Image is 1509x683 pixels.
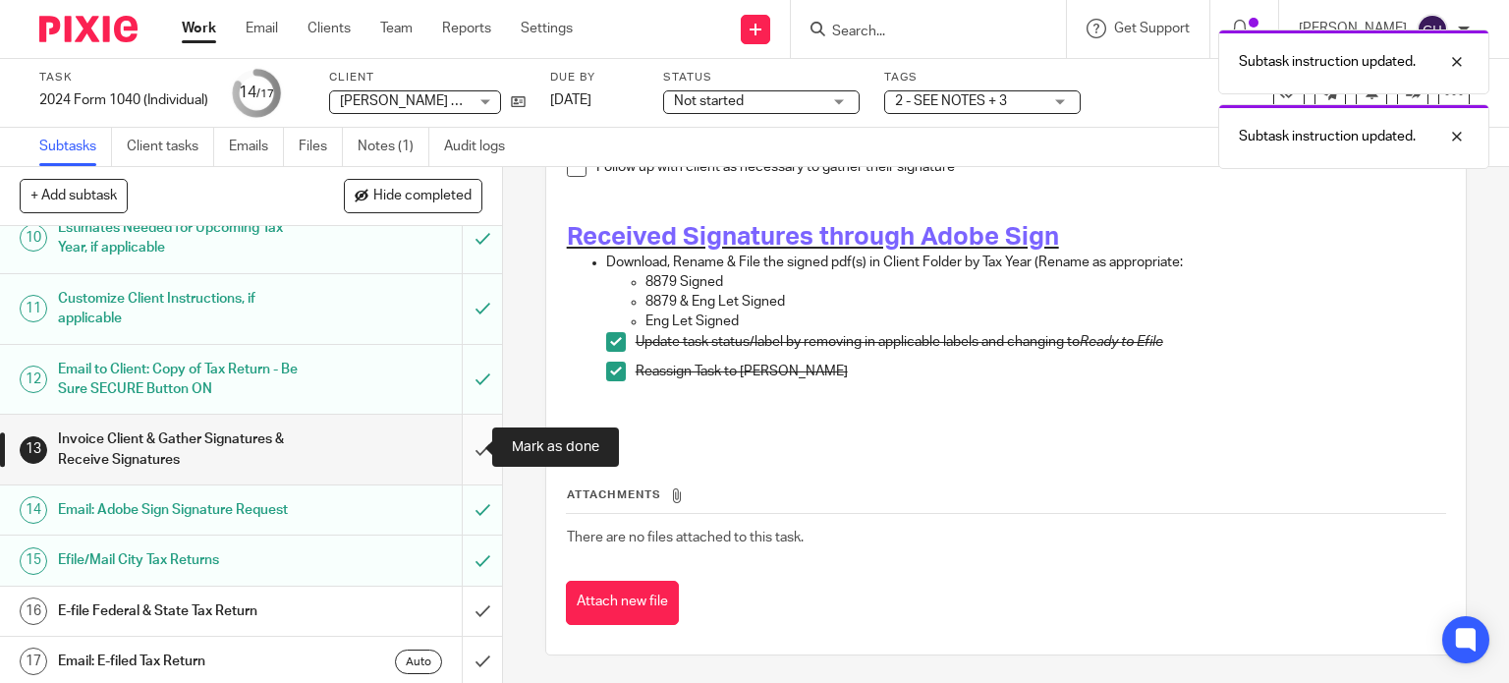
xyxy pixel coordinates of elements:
[606,253,1446,272] p: Download, Rename & File the signed pdf(s) in Client Folder by Tax Year (Rename as appropriate:
[58,545,314,575] h1: Efile/Mail City Tax Returns
[442,19,491,38] a: Reports
[58,355,314,405] h1: Email to Client: Copy of Tax Return - Be Sure SECURE Button ON
[674,94,744,108] span: Not started
[344,179,482,212] button: Hide completed
[1080,335,1163,349] em: Ready to Efile
[567,224,1059,250] span: Received Signatures through Adobe Sign
[58,284,314,334] h1: Customize Client Instructions, if applicable
[1239,127,1416,146] p: Subtask instruction updated.
[521,19,573,38] a: Settings
[20,224,47,252] div: 10
[127,128,214,166] a: Client tasks
[20,179,128,212] button: + Add subtask
[20,547,47,575] div: 15
[567,489,661,500] span: Attachments
[645,292,1446,312] p: 8879 & Eng Let Signed
[307,19,351,38] a: Clients
[1239,52,1416,72] p: Subtask instruction updated.
[39,90,208,110] div: 2024 Form 1040 (Individual)
[358,128,429,166] a: Notes (1)
[20,496,47,524] div: 14
[1417,14,1448,45] img: svg%3E
[58,597,314,626] h1: E-file Federal & State Tax Return
[20,436,47,464] div: 13
[444,128,520,166] a: Audit logs
[20,648,47,675] div: 17
[340,94,571,108] span: [PERSON_NAME] & [PERSON_NAME]
[39,128,112,166] a: Subtasks
[39,16,138,42] img: Pixie
[39,70,208,85] label: Task
[645,272,1446,292] p: 8879 Signed
[229,128,284,166] a: Emails
[566,581,679,625] button: Attach new file
[636,332,1446,352] p: Update task status/label by removing in applicable labels and changing to
[58,495,314,525] h1: Email: Adobe Sign Signature Request
[645,312,1446,331] p: Eng Let Signed
[256,88,274,99] small: /17
[20,598,47,625] div: 16
[373,189,472,204] span: Hide completed
[663,70,860,85] label: Status
[20,366,47,393] div: 12
[239,82,274,104] div: 14
[182,19,216,38] a: Work
[596,157,1446,177] p: Follow up with client as necessary to gather their signature
[58,213,314,263] h1: Estimates Needed for Upcoming Tax Year, if applicable
[246,19,278,38] a: Email
[380,19,413,38] a: Team
[636,362,1446,381] p: Reassign Task to [PERSON_NAME]
[20,295,47,322] div: 11
[329,70,526,85] label: Client
[58,647,314,676] h1: Email: E-filed Tax Return
[550,70,639,85] label: Due by
[550,93,591,107] span: [DATE]
[299,128,343,166] a: Files
[567,531,804,544] span: There are no files attached to this task.
[395,650,442,674] div: Auto
[58,425,314,475] h1: Invoice Client & Gather Signatures & Receive Signatures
